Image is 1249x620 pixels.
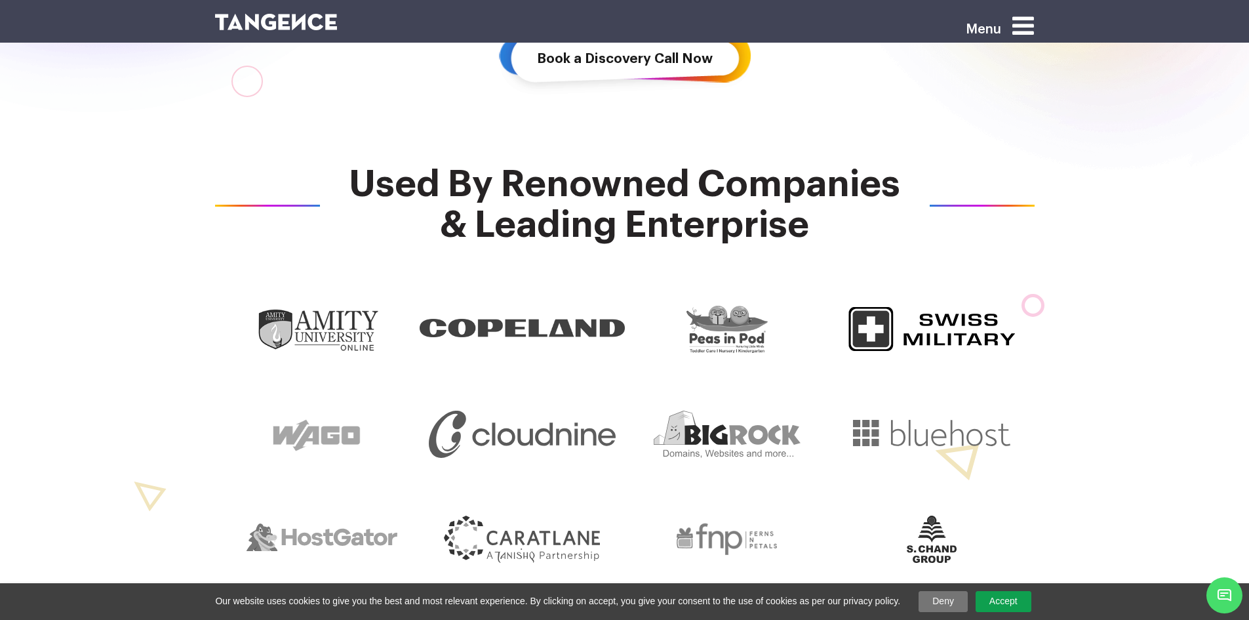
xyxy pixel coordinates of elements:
[258,411,376,458] img: wago.png
[215,14,338,30] img: logo SVG
[1206,577,1242,613] span: Chat Widget
[499,21,751,96] a: Book a Discovery Call Now
[848,306,1016,353] img: logo-for-website.png
[256,306,379,353] img: amitylogo.png
[686,306,768,353] img: pip.png
[976,591,1031,612] a: Accept
[429,411,616,458] img: Cloudnine.svg
[215,595,900,608] span: Our website uses cookies to give you the best and most relevant experience. By clicking on accept...
[919,591,968,612] a: Deny
[215,164,1035,245] span: Used By Renowned Companies & Leading Enterprise
[420,319,625,337] img: Copeland_Standard_Logo_RGB_Blue.jpg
